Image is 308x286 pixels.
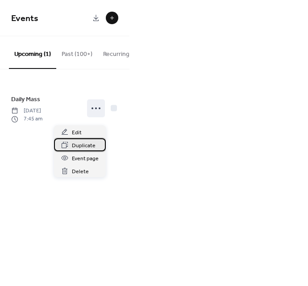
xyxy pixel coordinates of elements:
[72,141,96,150] span: Duplicate
[11,107,42,115] span: [DATE]
[11,95,40,104] span: Daily Mass
[11,115,42,123] span: 7:45 am
[72,154,99,163] span: Event page
[9,36,56,69] button: Upcoming (1)
[11,94,40,104] a: Daily Mass
[98,36,147,68] button: Recurring (19)
[56,36,98,68] button: Past (100+)
[72,167,89,176] span: Delete
[72,128,82,137] span: Edit
[11,10,38,27] span: Events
